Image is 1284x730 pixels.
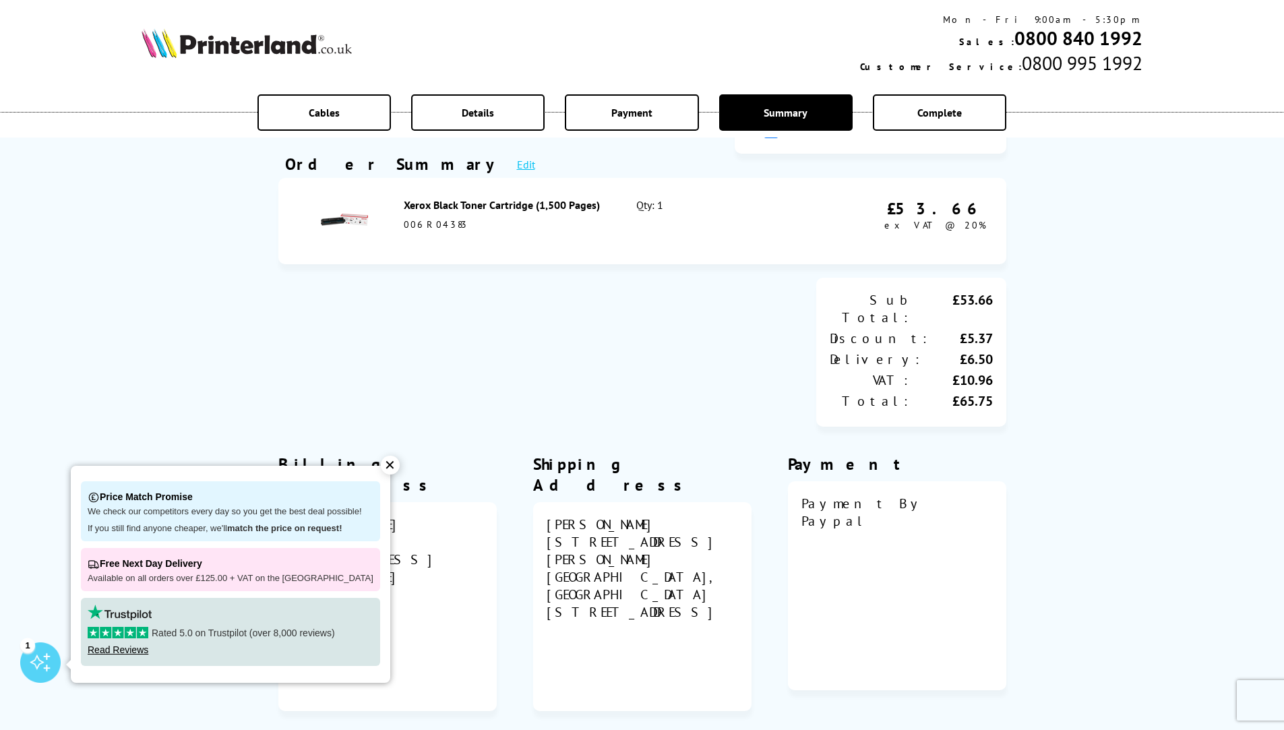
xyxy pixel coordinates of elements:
[88,573,373,584] p: Available on all orders over £125.00 + VAT on the [GEOGRAPHIC_DATA]
[20,638,35,652] div: 1
[830,330,930,347] div: Discount:
[801,495,993,677] div: Payment By Paypal
[788,454,1006,475] div: Payment
[88,644,148,655] a: Read Reviews
[1022,51,1142,75] span: 0800 995 1992
[88,555,373,573] p: Free Next Day Delivery
[959,36,1014,48] span: Sales:
[1014,26,1142,51] a: 0800 840 1992
[462,106,494,119] span: Details
[930,330,993,347] div: £5.37
[911,392,993,410] div: £65.75
[547,533,738,568] div: [STREET_ADDRESS][PERSON_NAME]
[884,198,986,219] div: £53.66
[830,371,911,389] div: VAT:
[404,198,607,212] div: Xerox Black Toner Cartridge (1,500 Pages)
[884,219,986,231] span: ex VAT @ 20%
[911,371,993,389] div: £10.96
[911,291,993,326] div: £53.66
[142,28,352,58] img: Printerland Logo
[860,13,1142,26] div: Mon - Fri 9:00am - 5:30pm
[285,154,503,175] div: Order Summary
[547,516,738,533] div: [PERSON_NAME]
[923,351,993,368] div: £6.50
[88,627,373,639] p: Rated 5.0 on Trustpilot (over 8,000 reviews)
[321,196,368,243] img: Xerox Black Toner Cartridge (1,500 Pages)
[88,488,373,506] p: Price Match Promise
[830,392,911,410] div: Total:
[636,198,776,244] div: Qty: 1
[88,627,148,638] img: stars-5.svg
[533,454,752,495] div: Shipping Address
[88,605,152,620] img: trustpilot rating
[547,568,738,603] div: [GEOGRAPHIC_DATA], [GEOGRAPHIC_DATA]
[611,106,652,119] span: Payment
[227,523,342,533] strong: match the price on request!
[830,291,911,326] div: Sub Total:
[88,523,373,535] p: If you still find anyone cheaper, we'll
[860,61,1022,73] span: Customer Service:
[309,106,340,119] span: Cables
[404,218,607,231] div: 006R04383
[764,106,807,119] span: Summary
[917,106,962,119] span: Complete
[88,506,373,518] p: We check our competitors every day so you get the best deal possible!
[381,456,400,475] div: ✕
[278,454,497,495] div: Billing Address
[517,158,535,171] a: Edit
[547,603,738,621] div: [STREET_ADDRESS]
[830,351,923,368] div: Delivery:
